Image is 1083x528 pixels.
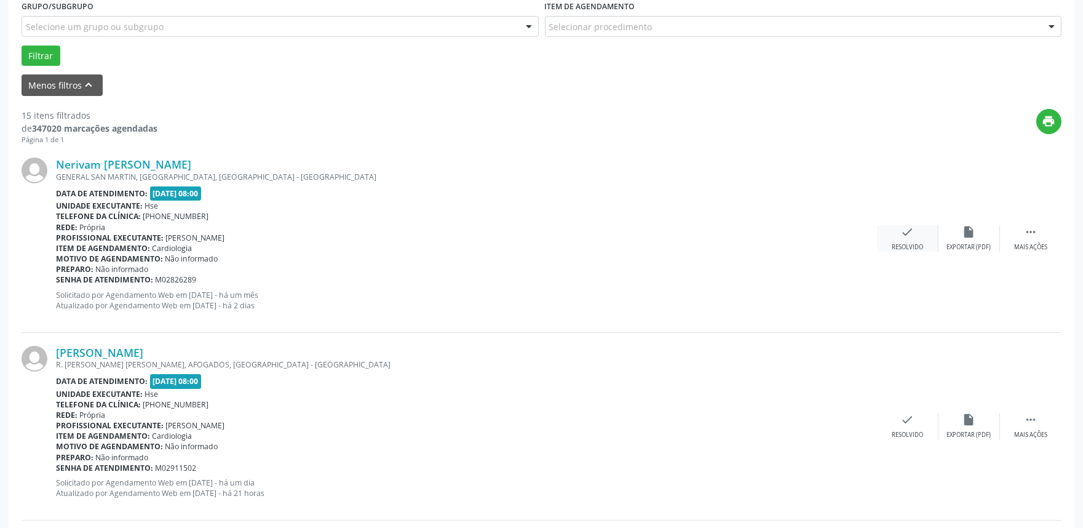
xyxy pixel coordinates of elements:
b: Senha de atendimento: [56,463,153,473]
span: Própria [80,222,106,233]
span: [PHONE_NUMBER] [143,211,209,222]
span: [PERSON_NAME] [166,420,225,431]
button: Filtrar [22,46,60,66]
span: Própria [80,410,106,420]
b: Rede: [56,222,77,233]
i: insert_drive_file [962,413,976,426]
b: Motivo de agendamento: [56,441,163,452]
span: Hse [145,201,159,211]
div: Mais ações [1014,243,1047,252]
div: Página 1 de 1 [22,135,157,145]
span: [PERSON_NAME] [166,233,225,243]
span: Cardiologia [153,243,192,254]
span: Selecione um grupo ou subgrupo [26,20,164,33]
span: Não informado [96,264,149,274]
div: de [22,122,157,135]
div: Resolvido [892,431,923,439]
b: Unidade executante: [56,201,143,211]
p: Solicitado por Agendamento Web em [DATE] - há um dia Atualizado por Agendamento Web em [DATE] - h... [56,478,877,498]
b: Preparo: [56,264,93,274]
span: M02826289 [156,274,197,285]
i: keyboard_arrow_up [82,78,96,92]
i: check [901,225,914,239]
div: Exportar (PDF) [947,243,991,252]
span: [PHONE_NUMBER] [143,399,209,410]
img: img [22,158,47,183]
strong: 347020 marcações agendadas [32,122,157,134]
span: Cardiologia [153,431,192,441]
a: [PERSON_NAME] [56,346,143,359]
span: Não informado [165,441,218,452]
b: Unidade executante: [56,389,143,399]
i: insert_drive_file [962,225,976,239]
span: M02911502 [156,463,197,473]
button: print [1036,109,1061,134]
b: Item de agendamento: [56,243,150,254]
span: Hse [145,389,159,399]
span: [DATE] 08:00 [150,374,202,388]
img: img [22,346,47,372]
div: Exportar (PDF) [947,431,991,439]
b: Preparo: [56,452,93,463]
button: Menos filtroskeyboard_arrow_up [22,74,103,96]
i:  [1024,413,1037,426]
b: Senha de atendimento: [56,274,153,285]
div: Mais ações [1014,431,1047,439]
a: Nerivam [PERSON_NAME] [56,158,191,171]
b: Rede: [56,410,77,420]
b: Profissional executante: [56,233,164,243]
b: Profissional executante: [56,420,164,431]
p: Solicitado por Agendamento Web em [DATE] - há um mês Atualizado por Agendamento Web em [DATE] - h... [56,290,877,311]
b: Telefone da clínica: [56,211,141,222]
b: Motivo de agendamento: [56,254,163,264]
div: GENERAL SAN MARTIN, [GEOGRAPHIC_DATA], [GEOGRAPHIC_DATA] - [GEOGRAPHIC_DATA] [56,172,877,182]
div: 15 itens filtrados [22,109,157,122]
div: R. [PERSON_NAME] [PERSON_NAME], AFOGADOS, [GEOGRAPHIC_DATA] - [GEOGRAPHIC_DATA] [56,359,877,370]
b: Item de agendamento: [56,431,150,441]
i:  [1024,225,1037,239]
b: Data de atendimento: [56,376,148,386]
span: Selecionar procedimento [549,20,653,33]
b: Telefone da clínica: [56,399,141,410]
div: Resolvido [892,243,923,252]
b: Data de atendimento: [56,188,148,199]
span: [DATE] 08:00 [150,186,202,201]
span: Não informado [96,452,149,463]
i: check [901,413,914,426]
i: print [1042,114,1056,128]
span: Não informado [165,254,218,264]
